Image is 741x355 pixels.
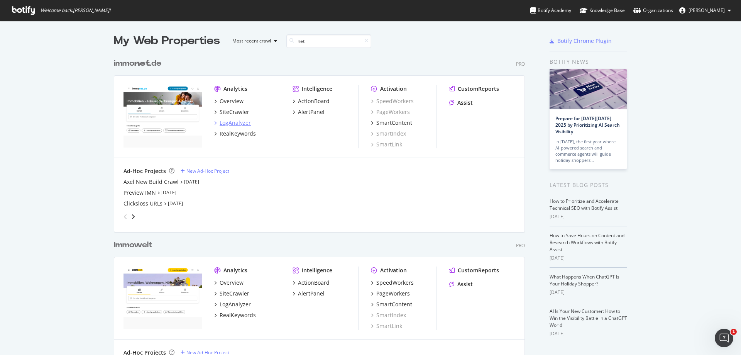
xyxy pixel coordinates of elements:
button: Most recent crawl [226,35,280,47]
a: Clicksloss URLs [123,200,162,207]
div: Immowelt [114,239,152,251]
div: [DATE] [550,213,627,220]
div: SmartContent [376,301,412,308]
img: Prepare for Black Friday 2025 by Prioritizing AI Search Visibility [550,69,627,109]
a: [DATE] [168,200,183,207]
a: SiteCrawler [214,108,249,116]
div: SmartContent [376,119,412,127]
a: LogAnalyzer [214,301,251,308]
a: RealKeywords [214,311,256,319]
a: Axel New Build Crawl [123,178,179,186]
div: CustomReports [458,267,499,274]
a: How to Save Hours on Content and Research Workflows with Botify Assist [550,232,624,253]
div: angle-right [130,213,136,221]
a: CustomReports [449,267,499,274]
a: Prepare for [DATE][DATE] 2025 by Prioritizing AI Search Visibility [555,115,620,135]
span: Welcome back, [PERSON_NAME] ! [41,7,110,14]
a: Overview [214,279,244,287]
div: Assist [457,280,473,288]
div: [DATE] [550,255,627,262]
iframe: Intercom live chat [715,329,733,347]
div: [DATE] [550,289,627,296]
a: How to Prioritize and Accelerate Technical SEO with Botify Assist [550,198,619,211]
a: SpeedWorkers [371,279,414,287]
a: Assist [449,99,473,107]
img: immowelt.de [123,267,202,329]
a: ActionBoard [293,97,330,105]
a: [DATE] [184,178,199,185]
div: ActionBoard [298,279,330,287]
div: Assist [457,99,473,107]
div: Ad-Hoc Projects [123,167,166,175]
div: SiteCrawler [220,108,249,116]
div: angle-left [120,211,130,223]
div: PageWorkers [376,290,410,297]
div: New Ad-Hoc Project [186,168,229,174]
div: Intelligence [302,267,332,274]
div: Most recent crawl [232,39,271,43]
img: immonet.de [123,85,202,148]
span: 1 [731,329,737,335]
div: Botify Chrome Plugin [557,37,612,45]
a: Botify Chrome Plugin [550,37,612,45]
a: SpeedWorkers [371,97,414,105]
a: SmartLink [371,322,402,330]
a: AlertPanel [293,108,325,116]
a: PageWorkers [371,108,410,116]
div: Overview [220,279,244,287]
div: SpeedWorkers [376,279,414,287]
a: SiteCrawler [214,290,249,297]
a: immonet.de [114,58,164,69]
a: AlertPanel [293,290,325,297]
a: SmartLink [371,141,402,148]
a: Preview IMN [123,189,156,197]
b: net [134,59,150,67]
div: CustomReports [458,85,499,93]
a: CustomReports [449,85,499,93]
div: immo .de [114,58,161,69]
div: Pro [516,61,525,67]
a: Overview [214,97,244,105]
div: My Web Properties [114,33,220,49]
input: Search [286,34,371,48]
div: AlertPanel [298,108,325,116]
div: Intelligence [302,85,332,93]
div: In [DATE], the first year where AI-powered search and commerce agents will guide holiday shoppers… [555,139,621,163]
a: SmartIndex [371,130,406,138]
a: Assist [449,280,473,288]
div: ActionBoard [298,97,330,105]
div: SiteCrawler [220,290,249,297]
div: AlertPanel [298,290,325,297]
div: RealKeywords [220,311,256,319]
div: Latest Blog Posts [550,181,627,189]
div: Activation [380,267,407,274]
div: Pro [516,242,525,249]
a: SmartContent [371,119,412,127]
a: SmartIndex [371,311,406,319]
div: Analytics [223,267,247,274]
div: Knowledge Base [580,7,625,14]
a: [DATE] [161,189,176,196]
div: Overview [220,97,244,105]
a: SmartContent [371,301,412,308]
div: LogAnalyzer [220,301,251,308]
div: RealKeywords [220,130,256,138]
div: Botify news [550,58,627,66]
button: [PERSON_NAME] [673,4,737,17]
div: Analytics [223,85,247,93]
div: [DATE] [550,330,627,337]
a: Immowelt [114,239,156,251]
a: PageWorkers [371,290,410,297]
a: LogAnalyzer [214,119,251,127]
a: RealKeywords [214,130,256,138]
div: Botify Academy [530,7,571,14]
